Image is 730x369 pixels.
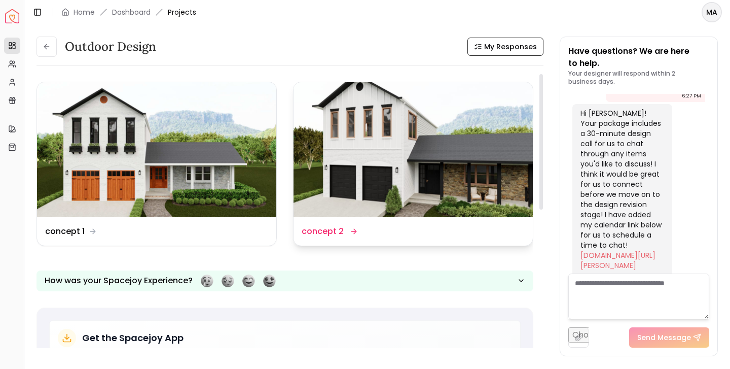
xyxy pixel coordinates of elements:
a: Spacejoy [5,9,19,23]
a: Home [74,7,95,17]
h3: Outdoor design [65,39,156,55]
a: concept 2concept 2 [293,82,533,246]
dd: concept 2 [302,225,344,238]
button: MA [702,2,722,22]
p: Your designer will respond within 2 business days. [568,70,709,86]
a: concept 1concept 1 [36,82,277,246]
div: Hi [PERSON_NAME]! Your package includes a 30-minute design call for us to chat through any items ... [580,108,662,271]
span: MA [703,3,721,21]
img: concept 2 [294,82,533,217]
dd: concept 1 [45,225,85,238]
span: My Responses [484,42,537,52]
a: [DOMAIN_NAME][URL][PERSON_NAME] [580,250,655,271]
nav: breadcrumb [61,7,196,17]
p: Have questions? We are here to help. [568,45,709,70]
button: My Responses [467,38,543,56]
img: concept 1 [37,82,276,217]
h5: Get the Spacejoy App [82,331,184,345]
div: 6:27 PM [682,91,701,101]
img: Spacejoy Logo [5,9,19,23]
p: How was your Spacejoy Experience? [45,275,193,287]
button: How was your Spacejoy Experience?Feeling terribleFeeling badFeeling goodFeeling awesome [36,271,533,291]
a: Dashboard [112,7,151,17]
span: Projects [168,7,196,17]
div: 8:04 PM [648,272,668,282]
